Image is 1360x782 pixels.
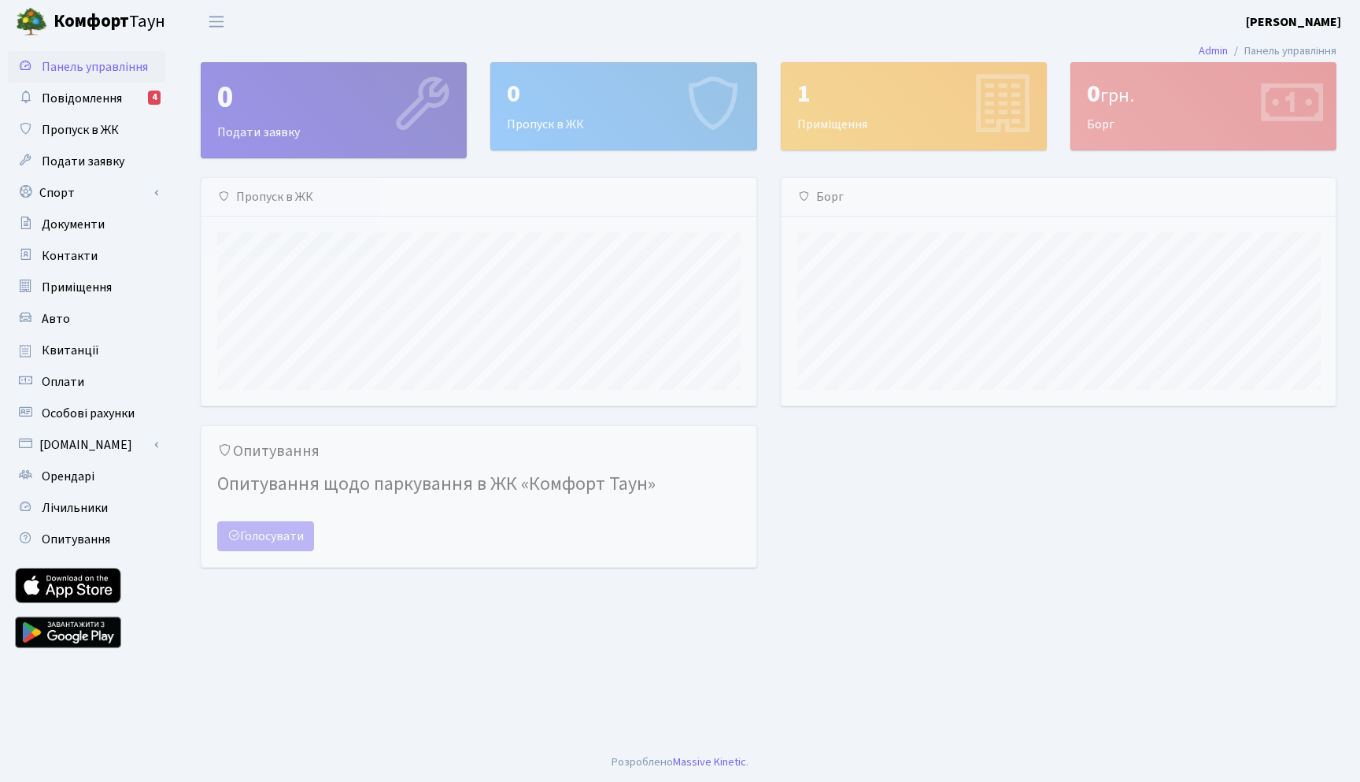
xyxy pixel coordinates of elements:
a: Контакти [8,240,165,272]
span: Повідомлення [42,90,122,107]
a: [DOMAIN_NAME] [8,429,165,461]
span: Опитування [42,531,110,548]
a: Спорт [8,177,165,209]
a: Подати заявку [8,146,165,177]
div: 4 [148,91,161,105]
a: Авто [8,303,165,335]
img: logo.png [16,6,47,38]
span: Лічильники [42,499,108,517]
span: Особові рахунки [42,405,135,422]
a: 0Пропуск в ЖК [490,62,756,150]
div: Пропуск в ЖК [491,63,756,150]
a: Admin [1199,43,1228,59]
div: 0 [1087,79,1320,109]
h4: Опитування щодо паркування в ЖК «Комфорт Таун» [217,467,741,502]
a: 0Подати заявку [201,62,467,158]
a: Оплати [8,366,165,398]
a: Документи [8,209,165,240]
span: Приміщення [42,279,112,296]
div: 0 [217,79,450,117]
div: Приміщення [782,63,1046,150]
a: Лічильники [8,492,165,524]
div: Подати заявку [201,63,466,158]
li: Панель управління [1228,43,1336,60]
span: Пропуск в ЖК [42,121,119,139]
a: 1Приміщення [781,62,1047,150]
span: Таун [54,9,165,35]
span: Оплати [42,373,84,391]
div: 0 [507,79,740,109]
div: 1 [797,79,1030,109]
span: Орендарі [42,468,94,485]
span: Подати заявку [42,153,124,170]
a: Пропуск в ЖК [8,114,165,146]
a: Massive Kinetic [673,754,746,770]
a: Повідомлення4 [8,83,165,114]
span: Авто [42,310,70,328]
a: Орендарі [8,461,165,492]
nav: breadcrumb [1175,35,1360,68]
div: Борг [1071,63,1336,150]
span: Контакти [42,247,98,265]
a: Особові рахунки [8,398,165,429]
div: Пропуск в ЖК [201,178,756,217]
a: Розроблено [612,754,673,770]
a: Приміщення [8,272,165,303]
b: Комфорт [54,9,129,34]
button: Переключити навігацію [197,9,236,35]
a: Опитування [8,524,165,555]
a: Голосувати [217,521,314,551]
span: Панель управління [42,58,148,76]
span: Квитанції [42,342,99,359]
a: Панель управління [8,51,165,83]
a: [PERSON_NAME] [1246,13,1341,32]
div: Борг [782,178,1336,217]
div: . [612,754,748,771]
a: Квитанції [8,335,165,366]
span: грн. [1100,82,1134,109]
span: Документи [42,216,105,233]
h5: Опитування [217,442,741,461]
